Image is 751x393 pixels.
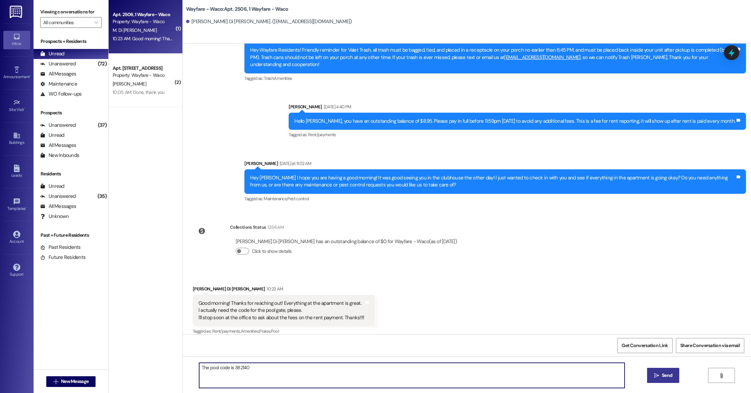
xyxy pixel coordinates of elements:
i:  [719,373,724,378]
div: Hello [PERSON_NAME], you have an outstanding balance of $8.95. Please pay in full before 11:59pm ... [294,118,735,125]
i:  [94,20,98,25]
span: Pool [271,328,279,334]
a: Inbox [3,31,30,49]
div: Hey Wayfare Residents! Friendly reminder for Valet Trash, all trash must be bagged, tied, and pla... [250,47,735,68]
div: 10:05 AM: Done, thank you [113,89,165,95]
span: M. Di [PERSON_NAME] [113,27,157,33]
img: ResiDesk Logo [10,6,23,18]
div: Property: Wayfare - Waco [113,18,175,25]
a: Templates • [3,196,30,214]
div: Residents [34,170,108,177]
div: Unknown [40,213,69,220]
div: Unread [40,132,64,139]
button: Get Conversation Link [617,338,672,353]
div: All Messages [40,142,76,149]
div: Tagged as: [289,130,746,139]
div: Unanswered [40,122,76,129]
button: New Message [46,376,96,387]
button: Send [647,368,680,383]
button: Share Conversation via email [676,338,744,353]
div: [PERSON_NAME] [244,160,746,169]
label: Click to show details [252,248,291,255]
div: [PERSON_NAME] Di [PERSON_NAME]. ([EMAIL_ADDRESS][DOMAIN_NAME]) [186,18,352,25]
span: • [24,106,25,111]
span: Trash , [264,75,274,81]
label: Viewing conversations for [40,7,102,17]
div: Property: Wayfare - Waco [113,72,175,79]
div: Prospects [34,109,108,116]
a: Account [3,229,30,247]
div: Apt. [STREET_ADDRESS] [113,65,175,72]
div: Collections Status [230,224,266,231]
div: (72) [96,59,108,69]
div: All Messages [40,70,76,77]
span: Send [662,372,672,379]
span: Amenities [274,75,292,81]
span: Rent/payments [308,132,336,137]
div: Hey [PERSON_NAME] I hope you are having a good morning! It was good seeing you in the clubhouse t... [250,174,735,189]
span: New Message [61,378,89,385]
span: Rent/payments , [212,328,241,334]
span: Maintenance , [264,196,287,202]
div: 10:23 AM [265,285,283,292]
div: Unanswered [40,60,76,67]
span: Get Conversation Link [622,342,668,349]
span: Praise , [259,328,271,334]
div: [DATE] at 11:02 AM [278,160,311,167]
span: • [30,73,31,78]
span: Pest control [287,196,309,202]
div: Past Residents [40,244,81,251]
div: Prospects + Residents [34,38,108,45]
div: Future Residents [40,254,85,261]
a: Support [3,262,30,280]
div: Maintenance [40,80,77,88]
div: [PERSON_NAME] Di [PERSON_NAME] [193,285,375,295]
div: 10:23 AM: Good morning! Thanks for reaching out! Everything at the apartment is great. I actually... [113,36,531,42]
a: [EMAIL_ADDRESS][DOMAIN_NAME] [504,54,580,61]
i:  [654,373,659,378]
div: Past + Future Residents [34,232,108,239]
div: Tagged as: [193,326,375,336]
div: (35) [96,191,108,202]
div: Good morning! Thanks for reaching out! Everything at the apartment is great. I actually need the ... [198,300,364,321]
div: Tagged as: [244,73,746,83]
div: Unanswered [40,193,76,200]
div: (37) [96,120,108,130]
a: Buildings [3,130,30,148]
div: [PERSON_NAME] Di [PERSON_NAME] has an outstanding balance of $0 for Wayfare - Waco (as of [DATE]) [236,238,457,245]
a: Site Visit • [3,97,30,115]
span: Share Conversation via email [680,342,740,349]
div: [PERSON_NAME] [289,103,746,113]
div: New Inbounds [40,152,79,159]
div: All Messages [40,203,76,210]
input: All communities [43,17,91,28]
span: [PERSON_NAME] [113,81,146,87]
div: Tagged as: [244,194,746,204]
span: • [26,205,27,210]
b: Wayfare - Waco: Apt. 2506, 1 Wayfare - Waco [186,6,288,13]
div: 12:56 AM [266,224,284,231]
textarea: The pool code is 382140 [199,363,625,388]
a: Leads [3,163,30,181]
div: Unread [40,50,64,57]
div: Unread [40,183,64,190]
i:  [53,379,58,384]
span: Amenities , [241,328,259,334]
div: WO Follow-ups [40,91,81,98]
div: [DATE] 4:40 PM [322,103,351,110]
div: Apt. 2506, 1 Wayfare - Waco [113,11,175,18]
